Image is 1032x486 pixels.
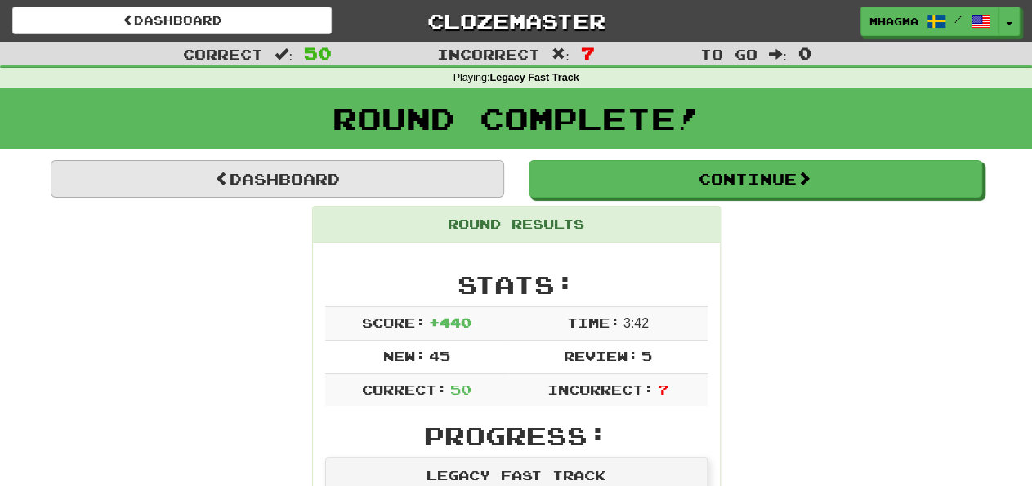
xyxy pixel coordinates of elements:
a: Dashboard [12,7,332,34]
span: : [769,47,787,61]
span: Incorrect: [547,381,654,397]
span: : [552,47,570,61]
h1: Round Complete! [6,102,1026,135]
strong: Legacy Fast Track [489,72,579,83]
span: 45 [429,348,450,363]
a: mhagma / [860,7,999,36]
span: Incorrect [437,46,540,62]
span: 5 [641,348,652,363]
button: Continue [529,160,982,198]
span: Review: [563,348,637,363]
span: 3 : 42 [623,316,649,330]
span: Correct [183,46,263,62]
span: / [954,13,963,25]
h2: Progress: [325,422,708,449]
a: Clozemaster [356,7,676,35]
span: Score: [361,314,425,330]
h2: Stats: [325,271,708,298]
span: : [275,47,293,61]
span: Time: [566,314,619,330]
span: 7 [581,43,595,63]
span: + 440 [429,314,471,330]
span: 50 [304,43,332,63]
span: 50 [450,381,471,397]
span: New: [382,348,425,363]
span: To go [700,46,757,62]
span: Correct: [361,381,446,397]
a: Dashboard [51,160,504,198]
span: 0 [798,43,812,63]
span: mhagma [869,14,918,29]
span: 7 [657,381,668,397]
div: Round Results [313,207,720,243]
